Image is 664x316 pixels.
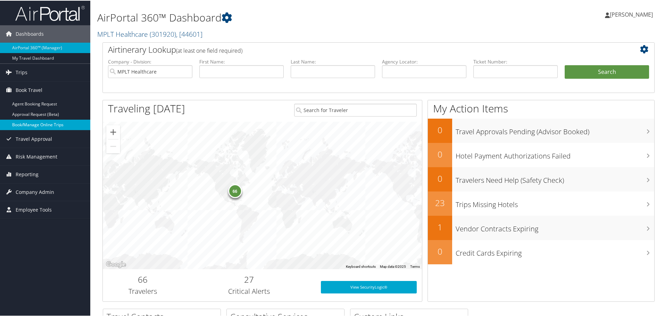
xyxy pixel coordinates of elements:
[16,130,52,147] span: Travel Approval
[428,172,452,184] h2: 0
[410,264,420,268] a: Terms (opens in new tab)
[291,58,375,65] label: Last Name:
[456,171,654,185] h3: Travelers Need Help (Safety Check)
[380,264,406,268] span: Map data ©2025
[108,43,603,55] h2: Airtinerary Lookup
[150,29,176,38] span: ( 301920 )
[199,58,284,65] label: First Name:
[610,10,653,18] span: [PERSON_NAME]
[16,81,42,98] span: Book Travel
[456,220,654,233] h3: Vendor Contracts Expiring
[428,118,654,142] a: 0Travel Approvals Pending (Advisor Booked)
[16,63,27,80] span: Trips
[428,191,654,215] a: 23Trips Missing Hotels
[428,166,654,191] a: 0Travelers Need Help (Safety Check)
[16,25,44,42] span: Dashboards
[108,286,177,296] h3: Travelers
[294,103,417,116] input: Search for Traveler
[565,65,649,78] button: Search
[106,139,120,153] button: Zoom out
[105,259,127,268] img: Google
[346,264,376,268] button: Keyboard shortcuts
[428,196,452,208] h2: 23
[188,273,310,285] h2: 27
[108,273,177,285] h2: 66
[176,29,202,38] span: , [ 44601 ]
[108,101,185,115] h1: Traveling [DATE]
[106,125,120,138] button: Zoom in
[16,165,39,182] span: Reporting
[16,183,54,200] span: Company Admin
[15,5,85,21] img: airportal-logo.png
[97,10,472,24] h1: AirPortal 360™ Dashboard
[228,183,242,197] div: 66
[456,244,654,257] h3: Credit Cards Expiring
[456,123,654,136] h3: Travel Approvals Pending (Advisor Booked)
[473,58,558,65] label: Ticket Number:
[428,142,654,166] a: 0Hotel Payment Authorizations Failed
[428,123,452,135] h2: 0
[428,239,654,264] a: 0Credit Cards Expiring
[456,147,654,160] h3: Hotel Payment Authorizations Failed
[605,3,660,24] a: [PERSON_NAME]
[428,101,654,115] h1: My Action Items
[428,148,452,160] h2: 0
[16,147,57,165] span: Risk Management
[428,245,452,257] h2: 0
[16,200,52,218] span: Employee Tools
[188,286,310,296] h3: Critical Alerts
[428,221,452,232] h2: 1
[97,29,202,38] a: MPLT Healthcare
[108,58,192,65] label: Company - Division:
[321,280,417,293] a: View SecurityLogic®
[456,196,654,209] h3: Trips Missing Hotels
[428,215,654,239] a: 1Vendor Contracts Expiring
[176,46,242,54] span: (at least one field required)
[105,259,127,268] a: Open this area in Google Maps (opens a new window)
[382,58,466,65] label: Agency Locator:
